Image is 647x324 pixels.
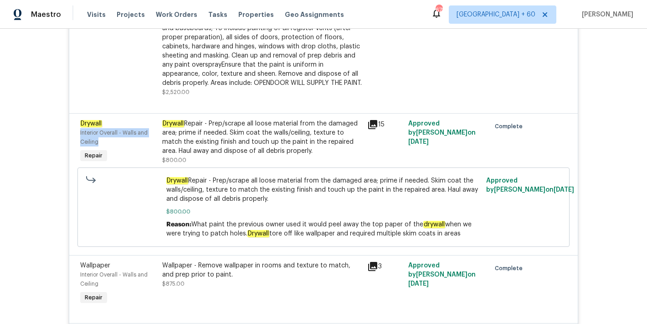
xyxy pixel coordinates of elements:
span: $2,520.00 [162,89,190,95]
em: Drywall [80,120,102,127]
span: Interior Overall - Walls and Ceiling [80,272,148,287]
span: [PERSON_NAME] [578,10,633,19]
span: Reason: [166,221,191,228]
span: Repair - Prep/scrape all loose material from the damaged area; prime if needed. Skim coat the wal... [166,176,481,204]
em: Drywall [166,177,188,184]
span: $800.00 [162,157,186,163]
span: Complete [495,122,526,131]
div: 15 [367,119,403,130]
div: 675 [436,5,442,15]
div: Wallpaper - Remove wallpaper in rooms and texture to match, and prep prior to paint. [162,261,362,279]
span: Repair [81,151,106,160]
em: Drywall [162,120,184,127]
span: Wallpaper [80,262,110,269]
span: Geo Assignments [285,10,344,19]
span: $800.00 [166,207,481,216]
span: Interior Overall - Walls and Ceiling [80,130,148,145]
span: Maestro [31,10,61,19]
span: Properties [238,10,274,19]
em: Drywall [247,230,269,237]
span: Approved by [PERSON_NAME] on [486,178,574,193]
div: Repair - Prep/scrape all loose material from the damaged area; prime if needed. Skim coat the wal... [162,119,362,156]
span: [DATE] [554,187,574,193]
span: [DATE] [408,281,429,287]
span: Tasks [208,11,227,18]
span: Approved by [PERSON_NAME] on [408,120,476,145]
span: Complete [495,264,526,273]
span: $875.00 [162,281,185,287]
span: Approved by [PERSON_NAME] on [408,262,476,287]
div: 3 [367,261,403,272]
span: [GEOGRAPHIC_DATA] + 60 [457,10,535,19]
span: Projects [117,10,145,19]
span: [DATE] [408,139,429,145]
span: Work Orders [156,10,197,19]
span: Visits [87,10,106,19]
em: drywall [423,221,445,228]
span: Repair [81,293,106,302]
